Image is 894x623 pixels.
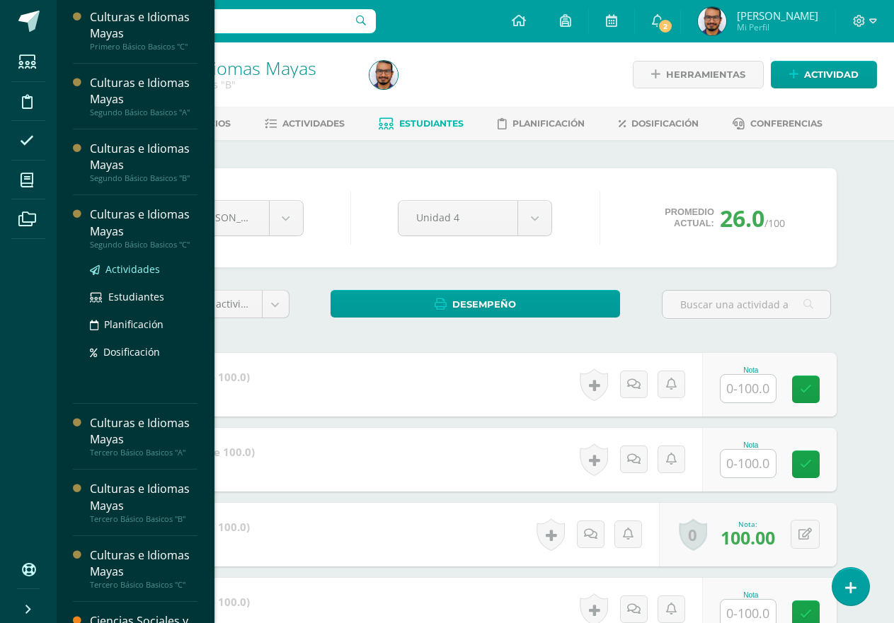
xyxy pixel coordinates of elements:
[90,415,197,458] a: Culturas e Idiomas MayasTercero Básico Basicos "A"
[498,112,585,135] a: Planificación
[90,261,197,277] a: Actividades
[663,291,830,318] input: Buscar una actividad aquí...
[804,62,859,88] span: Actividad
[771,61,877,88] a: Actividad
[452,291,516,318] span: Desempeño
[631,118,699,129] span: Dosificación
[104,318,164,331] span: Planificación
[90,448,197,458] div: Tercero Básico Basicos "A"
[512,118,585,129] span: Planificación
[108,290,164,303] span: Estudiantes
[90,344,197,360] a: Dosificación
[149,201,303,235] a: [PERSON_NAME]
[103,345,160,359] span: Dosificación
[633,61,764,88] a: Herramientas
[619,112,699,135] a: Dosificación
[720,591,782,599] div: Nota
[90,141,197,173] div: Culturas e Idiomas Mayas
[265,112,345,135] a: Actividades
[720,366,782,374] div: Nota
[90,9,197,42] div: Culturas e Idiomas Mayas
[90,547,197,580] div: Culturas e Idiomas Mayas
[721,519,775,529] div: Nota:
[90,415,197,448] div: Culturas e Idiomas Mayas
[737,21,818,33] span: Mi Perfil
[764,216,785,230] span: /100
[105,262,160,276] span: Actividades
[721,375,776,402] input: 0-100.0
[90,514,197,524] div: Tercero Básico Basicos "B"
[90,580,197,590] div: Tercero Básico Basicos "C"
[181,595,250,609] strong: (Sobre 100.0)
[181,520,250,534] strong: (Sobre 100.0)
[679,518,707,551] a: 0
[720,441,782,449] div: Nota
[698,7,726,35] img: 08be2d55319ba3387df66664f4822257.png
[665,206,714,229] span: Promedio actual:
[90,316,197,332] a: Planificación
[90,42,197,52] div: Primero Básico Basicos "C"
[733,112,823,135] a: Conferencias
[90,240,197,250] div: Segundo Básico Basicos "C"
[720,203,764,233] span: 26.0
[282,118,345,129] span: Actividades
[721,450,776,477] input: 0-100.0
[331,290,620,318] a: Desempeño
[90,481,197,523] a: Culturas e Idiomas MayasTercero Básico Basicos "B"
[194,211,273,224] span: [PERSON_NAME]
[90,206,197,249] a: Culturas e Idiomas MayasSegundo Básico Basicos "C"
[186,445,255,459] strong: (Sobre 100.0)
[90,173,197,183] div: Segundo Básico Basicos "B"
[110,58,353,78] h1: Culturas e Idiomas Mayas
[66,9,376,33] input: Busca un usuario...
[90,141,197,183] a: Culturas e Idiomas MayasSegundo Básico Basicos "B"
[369,61,398,89] img: 08be2d55319ba3387df66664f4822257.png
[90,75,197,107] div: Culturas e Idiomas Mayas
[416,201,500,234] span: Unidad 4
[399,118,464,129] span: Estudiantes
[110,78,353,91] div: Tercero Básico Basicos 'B'
[90,206,197,239] div: Culturas e Idiomas Mayas
[181,370,250,384] strong: (Sobre 100.0)
[399,201,551,235] a: Unidad 4
[666,62,745,88] span: Herramientas
[379,112,464,135] a: Estudiantes
[90,9,197,52] a: Culturas e Idiomas MayasPrimero Básico Basicos "C"
[90,547,197,590] a: Culturas e Idiomas MayasTercero Básico Basicos "C"
[658,18,673,34] span: 2
[90,75,197,117] a: Culturas e Idiomas MayasSegundo Básico Basicos "A"
[737,8,818,23] span: [PERSON_NAME]
[721,525,775,549] span: 100.00
[750,118,823,129] span: Conferencias
[90,481,197,513] div: Culturas e Idiomas Mayas
[90,107,197,117] div: Segundo Básico Basicos "A"
[90,289,197,305] a: Estudiantes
